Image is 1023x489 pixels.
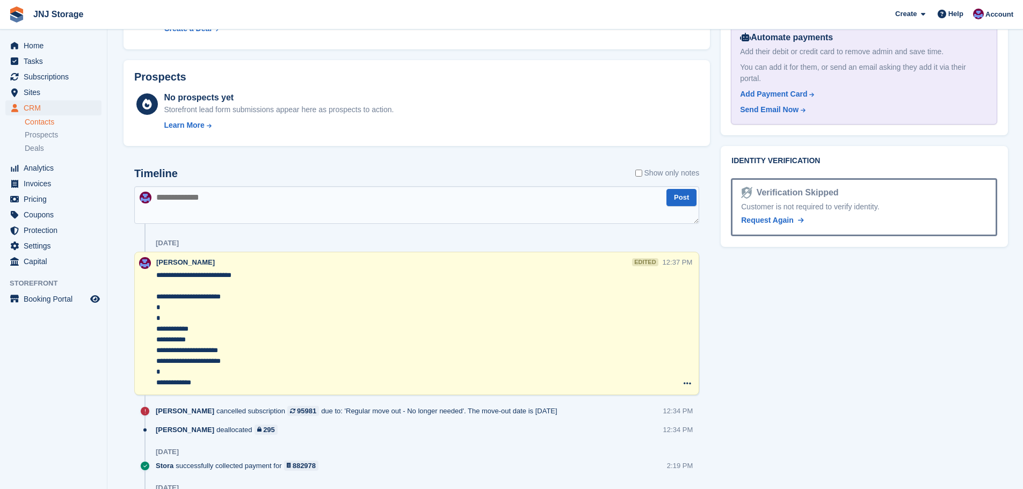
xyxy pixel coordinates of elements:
[731,157,997,165] h2: Identity verification
[663,257,693,267] div: 12:37 PM
[164,91,394,104] div: No prospects yet
[5,192,101,207] a: menu
[255,425,278,435] a: 295
[134,167,178,180] h2: Timeline
[10,278,107,289] span: Storefront
[24,160,88,176] span: Analytics
[140,192,151,203] img: Jonathan Scrase
[948,9,963,19] span: Help
[263,425,275,435] div: 295
[25,129,101,141] a: Prospects
[134,71,186,83] h2: Prospects
[24,223,88,238] span: Protection
[24,192,88,207] span: Pricing
[156,461,173,471] span: Stora
[5,100,101,115] a: menu
[297,406,316,416] div: 95981
[741,215,803,226] a: Request Again
[164,120,204,131] div: Learn More
[740,46,988,57] div: Add their debit or credit card to remove admin and save time.
[24,54,88,69] span: Tasks
[156,448,179,456] div: [DATE]
[164,104,394,115] div: Storefront lead form submissions appear here as prospects to action.
[25,130,58,140] span: Prospects
[156,239,179,247] div: [DATE]
[156,425,283,435] div: deallocated
[5,54,101,69] a: menu
[741,216,794,224] span: Request Again
[24,176,88,191] span: Invoices
[741,201,987,213] div: Customer is not required to verify identity.
[24,69,88,84] span: Subscriptions
[24,254,88,269] span: Capital
[632,258,658,266] div: edited
[156,406,214,416] span: [PERSON_NAME]
[740,62,988,84] div: You can add it for them, or send an email asking they add it via their portal.
[973,9,984,19] img: Jonathan Scrase
[5,207,101,222] a: menu
[740,89,984,100] a: Add Payment Card
[635,167,700,179] label: Show only notes
[5,238,101,253] a: menu
[25,117,101,127] a: Contacts
[740,31,988,44] div: Automate payments
[5,38,101,53] a: menu
[5,291,101,306] a: menu
[9,6,25,23] img: stora-icon-8386f47178a22dfd0bd8f6a31ec36ba5ce8667c1dd55bd0f319d3a0aa187defe.svg
[156,258,215,266] span: [PERSON_NAME]
[164,120,394,131] a: Learn More
[666,189,696,207] button: Post
[284,461,319,471] a: 882978
[740,104,799,115] div: Send Email Now
[24,238,88,253] span: Settings
[156,406,563,416] div: cancelled subscription due to: 'Regular move out - No longer needed'. The move-out date is [DATE]
[5,69,101,84] a: menu
[25,143,44,154] span: Deals
[24,38,88,53] span: Home
[24,207,88,222] span: Coupons
[156,425,214,435] span: [PERSON_NAME]
[663,425,693,435] div: 12:34 PM
[24,291,88,306] span: Booking Portal
[5,223,101,238] a: menu
[139,257,151,269] img: Jonathan Scrase
[29,5,88,23] a: JNJ Storage
[663,406,693,416] div: 12:34 PM
[985,9,1013,20] span: Account
[5,160,101,176] a: menu
[667,461,693,471] div: 2:19 PM
[635,167,642,179] input: Show only notes
[24,85,88,100] span: Sites
[287,406,319,416] a: 95981
[156,461,324,471] div: successfully collected payment for
[5,254,101,269] a: menu
[5,85,101,100] a: menu
[24,100,88,115] span: CRM
[293,461,316,471] div: 882978
[752,186,839,199] div: Verification Skipped
[740,89,807,100] div: Add Payment Card
[895,9,917,19] span: Create
[741,187,752,199] img: Identity Verification Ready
[89,293,101,305] a: Preview store
[5,176,101,191] a: menu
[25,143,101,154] a: Deals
